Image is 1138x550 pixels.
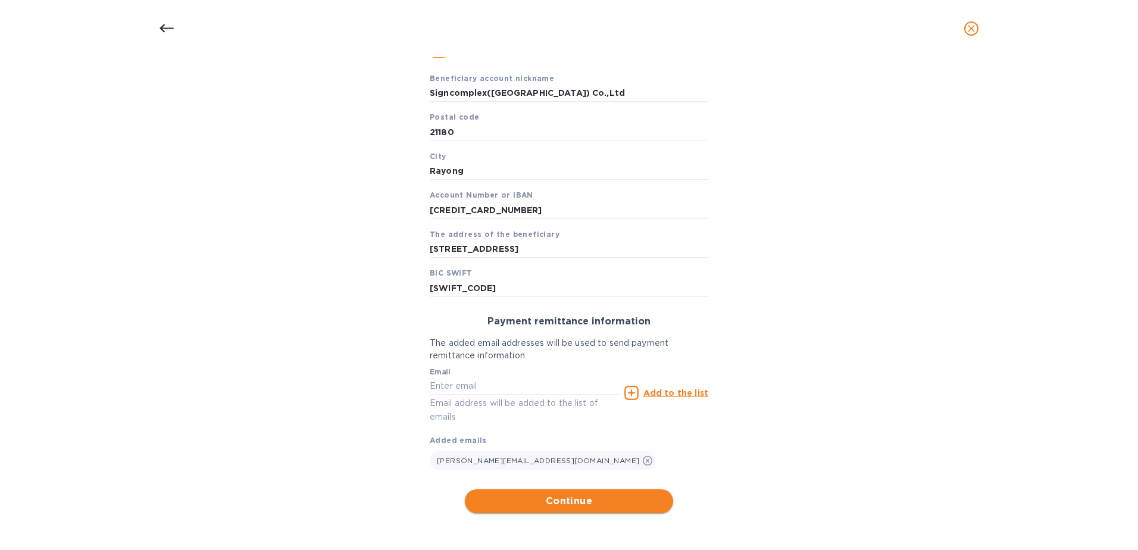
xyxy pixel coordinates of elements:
[957,14,986,43] button: close
[430,240,708,258] input: The address of the beneficiary
[430,316,708,327] h3: Payment remittance information
[430,268,473,277] b: BIC SWIFT
[430,279,708,297] input: BIC SWIFT
[430,201,708,219] input: Account Number or IBAN
[465,489,673,513] button: Continue
[474,494,664,508] span: Continue
[430,112,479,121] b: Postal code
[430,230,559,239] b: The address of the beneficiary
[643,388,708,398] u: Add to the list
[430,162,708,180] input: City
[430,337,708,362] p: The added email addresses will be used to send payment remittance information.
[430,123,708,141] input: Postal code
[430,190,533,199] b: Account Number or IBAN
[430,368,451,376] label: Email
[430,436,487,445] b: Added emails
[430,85,708,102] input: Beneficiary account nickname
[430,451,655,470] div: [PERSON_NAME][EMAIL_ADDRESS][DOMAIN_NAME]
[430,396,620,424] p: Email address will be added to the list of emails
[437,456,639,465] span: [PERSON_NAME][EMAIL_ADDRESS][DOMAIN_NAME]
[430,152,446,161] b: City
[430,74,554,83] b: Beneficiary account nickname
[430,377,620,395] input: Enter email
